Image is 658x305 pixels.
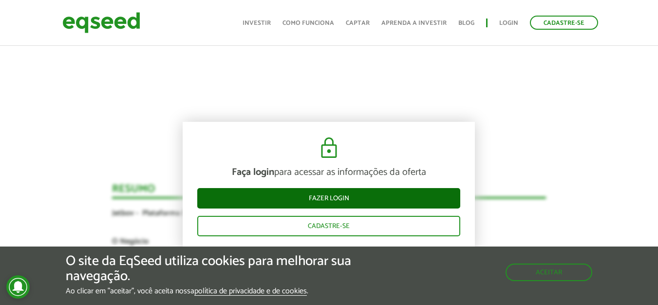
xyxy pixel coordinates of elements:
[232,164,274,180] strong: Faça login
[282,20,334,26] a: Como funciona
[458,20,474,26] a: Blog
[194,287,307,296] a: política de privacidade e de cookies
[66,254,381,284] h5: O site da EqSeed utiliza cookies para melhorar sua navegação.
[317,136,341,160] img: cadeado.svg
[381,20,447,26] a: Aprenda a investir
[197,167,460,178] p: para acessar as informações da oferta
[346,20,370,26] a: Captar
[499,20,518,26] a: Login
[197,188,460,209] a: Fazer login
[243,20,271,26] a: Investir
[62,10,140,36] img: EqSeed
[66,286,381,296] p: Ao clicar em "aceitar", você aceita nossa .
[197,216,460,236] a: Cadastre-se
[530,16,598,30] a: Cadastre-se
[506,264,592,281] button: Aceitar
